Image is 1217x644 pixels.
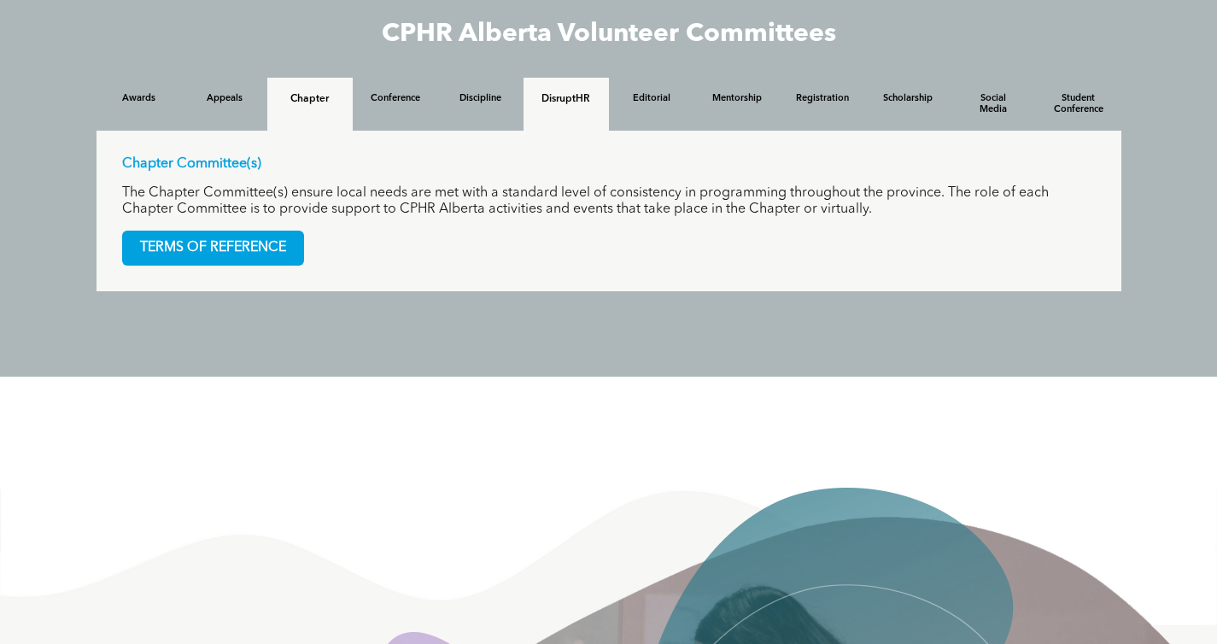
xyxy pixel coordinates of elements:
[112,93,167,104] h4: Awards
[624,93,679,104] h4: Editorial
[122,156,1096,173] p: Chapter Committee(s)
[710,93,764,104] h4: Mentorship
[283,93,337,105] h4: Chapter
[382,21,836,47] span: CPHR Alberta Volunteer Committees
[453,93,508,104] h4: Discipline
[881,93,935,104] h4: Scholarship
[122,231,304,266] a: TERMS OF REFERENCE
[197,93,252,104] h4: Appeals
[795,93,850,104] h4: Registration
[123,231,303,265] span: TERMS OF REFERENCE
[966,93,1021,115] h4: Social Media
[1051,93,1106,115] h4: Student Conference
[539,93,594,105] h4: DisruptHR
[368,93,423,104] h4: Conference
[122,185,1096,218] p: The Chapter Committee(s) ensure local needs are met with a standard level of consistency in progr...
